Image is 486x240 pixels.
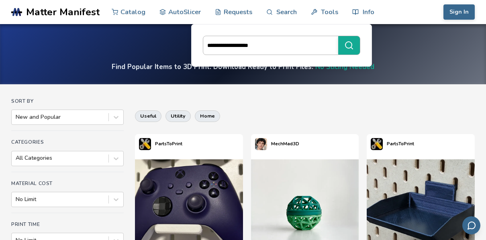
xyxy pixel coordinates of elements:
[255,138,267,150] img: MechMad3D's profile
[155,140,182,148] p: PartsToPrint
[11,98,124,104] h4: Sort By
[443,4,475,20] button: Sign In
[135,110,161,122] button: useful
[251,134,303,154] a: MechMad3D's profileMechMad3D
[371,138,383,150] img: PartsToPrint's profile
[462,216,480,234] button: Send feedback via email
[16,155,17,161] input: All Categories
[387,140,414,148] p: PartsToPrint
[112,62,374,71] h4: Find Popular Items to 3D Print. Download Ready to Print Files.
[11,181,124,186] h4: Material Cost
[16,196,17,203] input: No Limit
[11,139,124,145] h4: Categories
[26,6,100,18] span: Matter Manifest
[139,138,151,150] img: PartsToPrint's profile
[135,134,186,154] a: PartsToPrint's profilePartsToPrint
[271,140,299,148] p: MechMad3D
[16,114,17,120] input: New and Popular
[315,62,374,71] a: No Slicing Needed
[165,110,191,122] button: utility
[367,134,418,154] a: PartsToPrint's profilePartsToPrint
[195,110,220,122] button: home
[11,222,124,227] h4: Print Time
